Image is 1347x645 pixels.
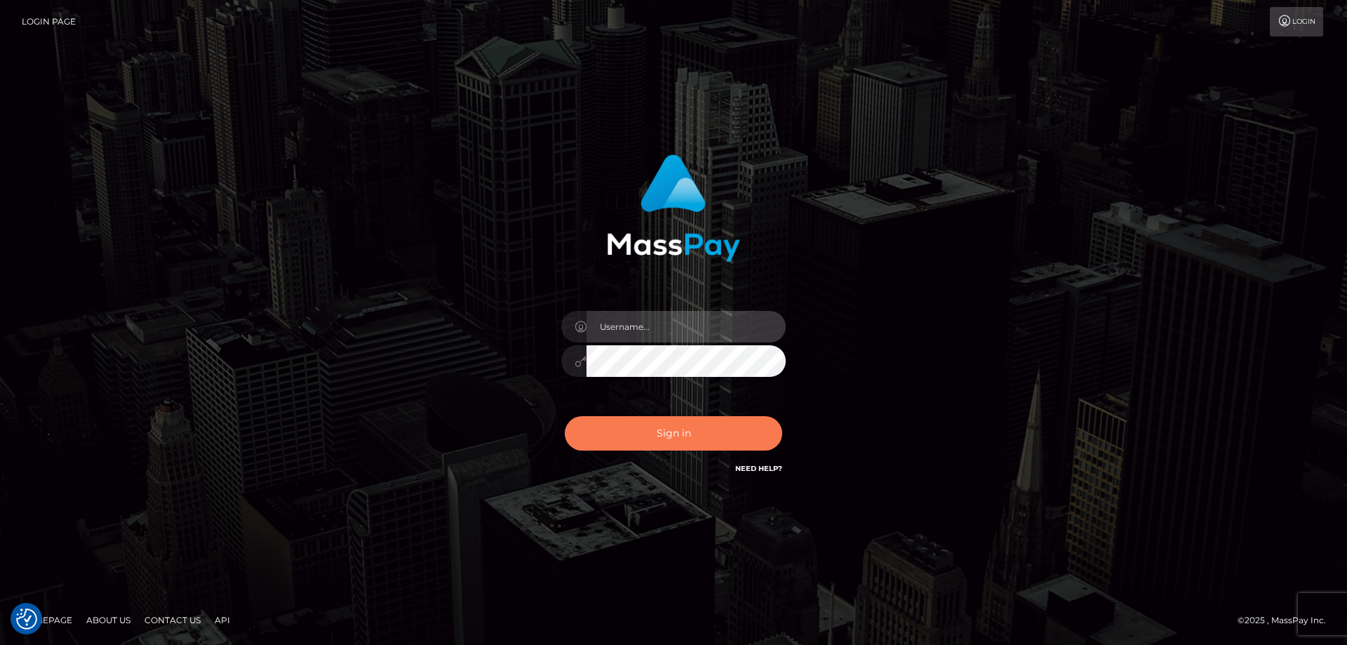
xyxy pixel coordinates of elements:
a: API [209,609,236,631]
a: Login Page [22,7,76,36]
a: Login [1270,7,1323,36]
img: MassPay Login [607,154,740,262]
button: Sign in [565,416,782,451]
a: About Us [81,609,136,631]
div: © 2025 , MassPay Inc. [1238,613,1336,628]
a: Contact Us [139,609,206,631]
button: Consent Preferences [16,609,37,630]
a: Homepage [15,609,78,631]
img: Revisit consent button [16,609,37,630]
input: Username... [587,311,786,343]
a: Need Help? [735,464,782,473]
